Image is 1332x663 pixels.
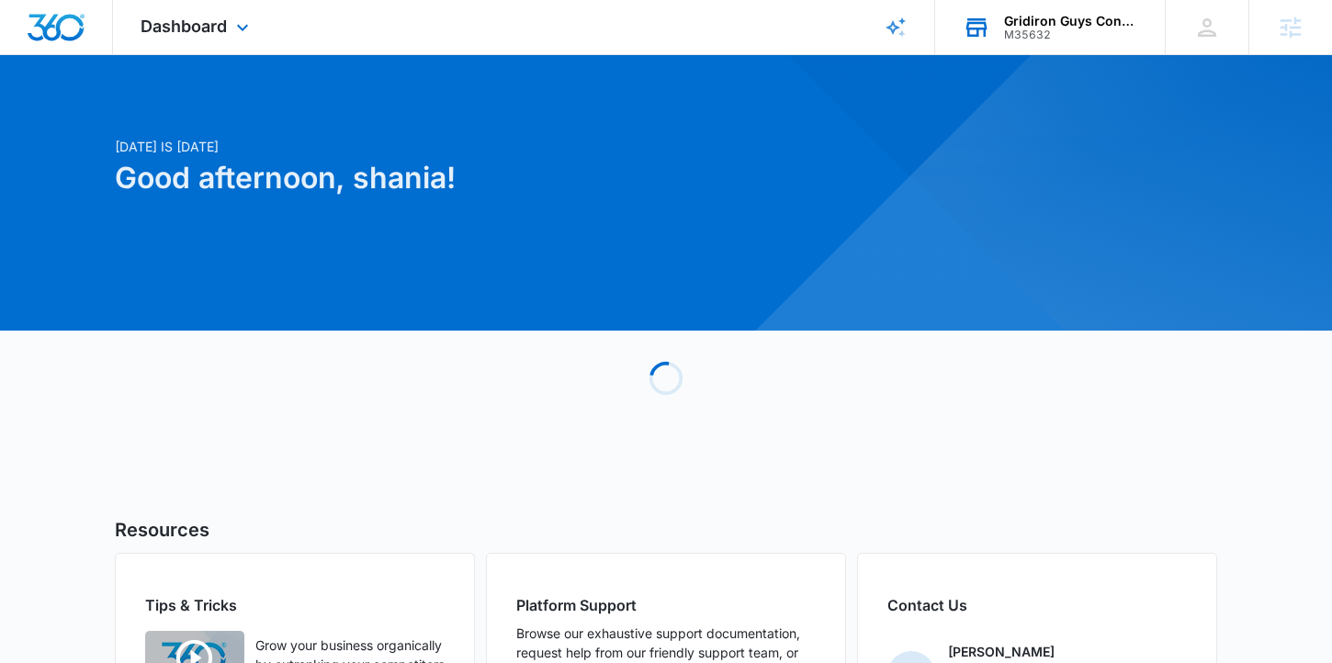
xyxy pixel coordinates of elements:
[516,594,816,616] h2: Platform Support
[115,137,842,156] p: [DATE] is [DATE]
[145,594,445,616] h2: Tips & Tricks
[1004,14,1138,28] div: account name
[1004,28,1138,41] div: account id
[115,156,842,200] h1: Good afternoon, shania!
[948,642,1055,661] p: [PERSON_NAME]
[115,516,1217,544] h5: Resources
[887,594,1187,616] h2: Contact Us
[141,17,227,36] span: Dashboard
